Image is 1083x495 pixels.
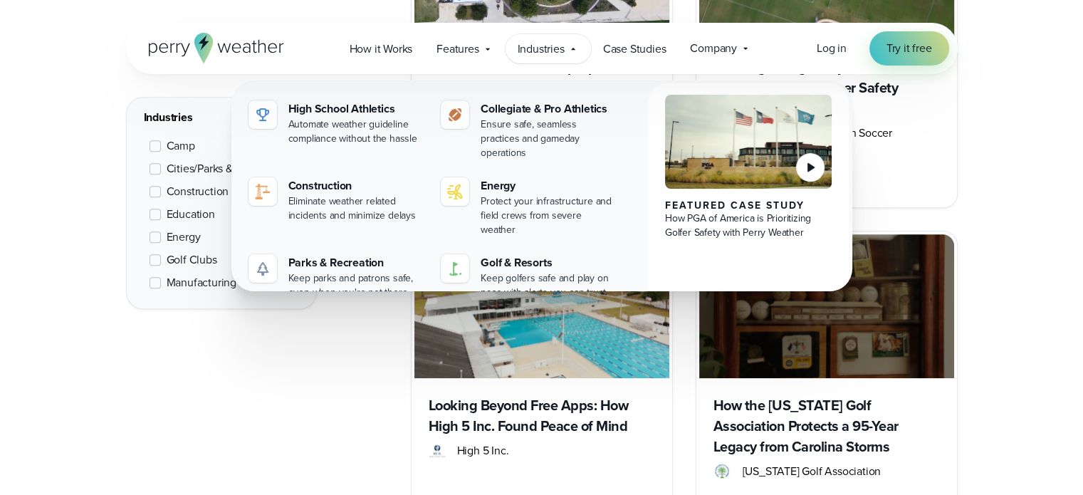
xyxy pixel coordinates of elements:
[435,249,622,306] a: Golf & Resorts Keep golfers safe and play on pace with alerts you can trust
[350,41,413,58] span: How it Works
[690,40,737,57] span: Company
[288,177,424,194] div: Construction
[243,95,430,152] a: High School Athletics Automate weather guideline compliance without the hassle
[817,40,847,56] span: Log in
[446,183,464,200] img: energy-icon@2x-1.svg
[713,463,731,480] img: SCGA
[338,34,425,63] a: How it Works
[457,442,509,459] span: High 5 Inc.
[429,442,446,459] img: High 5 Inc
[243,249,430,306] a: Parks & Recreation Keep parks and patrons safe, even when you're not there
[435,172,622,243] a: Energy Protect your infrastructure and field crews from severe weather
[436,41,478,58] span: Features
[446,260,464,277] img: golf-iconV2.svg
[742,463,881,480] span: [US_STATE] Golf Association
[481,177,617,194] div: Energy
[713,395,940,457] h3: How the [US_STATE] Golf Association Protects a 95-Year Legacy from Carolina Storms
[665,200,832,212] div: Featured Case Study
[167,160,288,177] span: Cities/Parks & Recreation
[167,137,195,155] span: Camp
[648,83,849,317] a: PGA of America, Frisco Campus Featured Case Study How PGA of America is Prioritizing Golfer Safet...
[869,31,949,66] a: Try it free
[591,34,679,63] a: Case Studies
[481,271,617,300] div: Keep golfers safe and play on pace with alerts you can trust
[288,118,424,146] div: Automate weather guideline compliance without the hassle
[288,194,424,223] div: Eliminate weather related incidents and minimize delays
[446,106,464,123] img: proathletics-icon@2x-1.svg
[817,40,847,57] a: Log in
[481,100,617,118] div: Collegiate & Pro Athletics
[886,40,932,57] span: Try it free
[243,172,430,229] a: Construction Eliminate weather related incidents and minimize delays
[288,100,424,118] div: High School Athletics
[144,109,299,126] div: Industries
[254,260,271,277] img: parks-icon-grey.svg
[414,234,669,377] img: High 5 inc.
[167,206,215,223] span: Education
[254,106,271,123] img: highschool-icon.svg
[288,254,424,271] div: Parks & Recreation
[254,183,271,200] img: noun-crane-7630938-1@2x.svg
[167,183,229,200] span: Construction
[167,229,201,246] span: Energy
[481,194,617,237] div: Protect your infrastructure and field crews from severe weather
[481,118,617,160] div: Ensure safe, seamless practices and gameday operations
[665,95,832,189] img: PGA of America, Frisco Campus
[288,271,424,300] div: Keep parks and patrons safe, even when you're not there
[167,251,217,269] span: Golf Clubs
[481,254,617,271] div: Golf & Resorts
[167,274,236,291] span: Manufacturing
[665,212,832,240] div: How PGA of America is Prioritizing Golfer Safety with Perry Weather
[429,395,655,437] h3: Looking Beyond Free Apps: How High 5 Inc. Found Peace of Mind
[518,41,565,58] span: Industries
[435,95,622,166] a: Collegiate & Pro Athletics Ensure safe, seamless practices and gameday operations
[603,41,666,58] span: Case Studies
